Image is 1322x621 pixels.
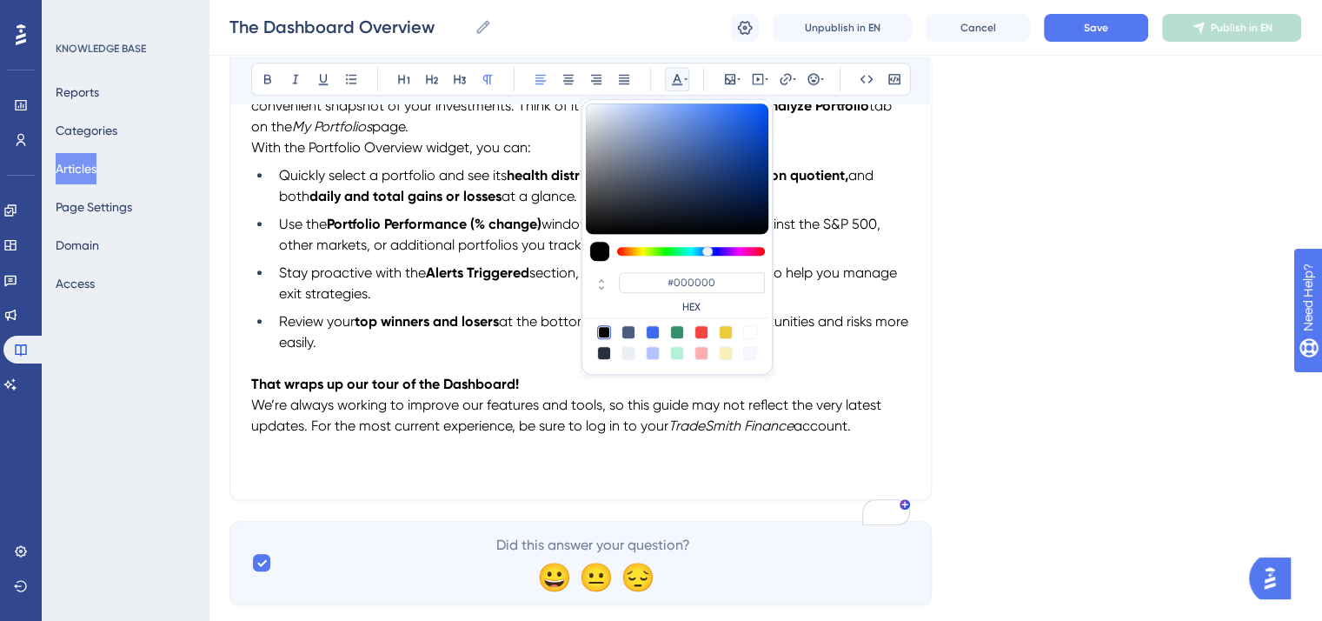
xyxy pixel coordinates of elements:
span: Did this answer your question? [496,535,690,556]
strong: Alerts Triggered [426,264,529,281]
em: My Portfolios [292,118,372,135]
input: Article Name [229,15,468,39]
span: We’re always working to improve our features and tools, so this guide may not reflect the very la... [251,397,885,434]
button: Page Settings [56,191,132,223]
span: page. [372,118,409,135]
button: Articles [56,153,96,184]
span: Stay proactive with the [279,264,426,281]
strong: health distribution, risk level, diversification quotient, [507,167,848,184]
span: Publish in EN [1211,21,1272,35]
span: Cancel [960,21,996,35]
button: Domain [56,230,99,261]
span: Review your [279,313,355,330]
div: 😀 [537,563,565,591]
button: Publish in EN [1162,14,1301,42]
strong: Portfolio Performance (% change) [327,216,541,232]
span: at a glance. [502,188,577,204]
iframe: UserGuiding AI Assistant Launcher [1249,552,1301,604]
strong: daily and total gains or losses [309,188,502,204]
button: Categories [56,115,117,146]
span: account. [794,417,851,434]
span: Save [1084,21,1108,35]
button: Unpublish in EN [773,14,912,42]
button: Reports [56,77,99,108]
label: HEX [619,300,765,314]
div: KNOWLEDGE BASE [56,42,146,56]
span: Quickly select a portfolio and see its [279,167,507,184]
button: Save [1044,14,1148,42]
div: 😐 [579,563,607,591]
strong: That wraps up our tour of the Dashboard! [251,376,519,392]
button: Access [56,268,95,299]
button: Cancel [926,14,1030,42]
div: 😔 [621,563,648,591]
em: TradeSmith Finance [668,417,794,434]
span: Unpublish in EN [805,21,880,35]
strong: top winners and losers [355,313,499,330]
span: Need Help? [41,4,109,25]
span: Use the [279,216,327,232]
strong: Analyze Portfolio [761,97,869,114]
span: With the Portfolio Overview widget, you can: [251,139,531,156]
